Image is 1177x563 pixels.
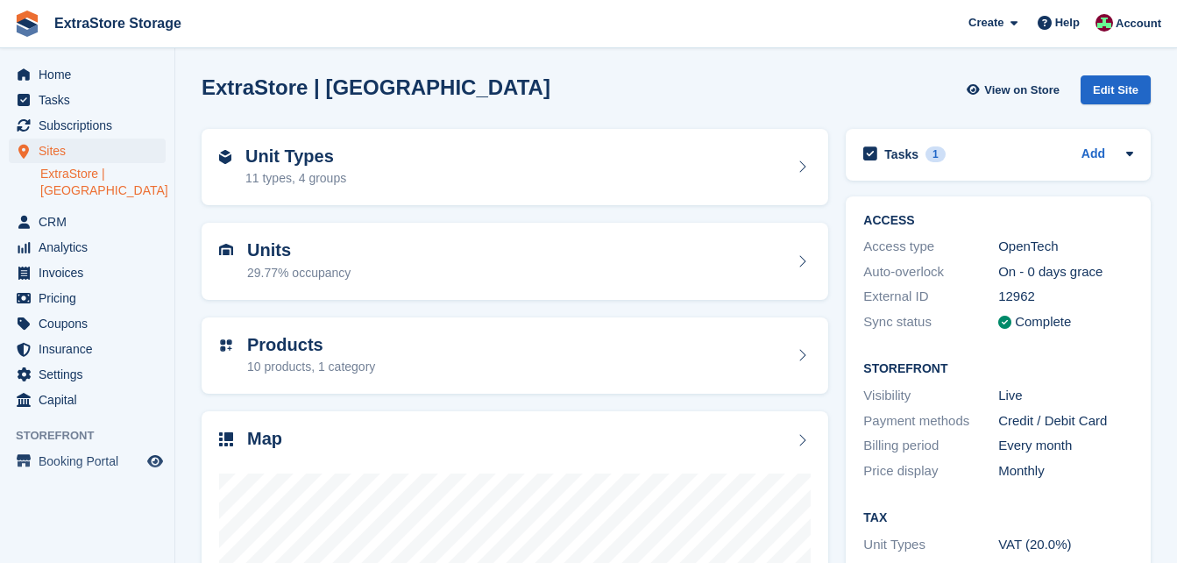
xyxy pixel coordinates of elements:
[247,429,282,449] h2: Map
[998,237,1133,257] div: OpenTech
[998,262,1133,282] div: On - 0 days grace
[16,427,174,445] span: Storefront
[9,88,166,112] a: menu
[998,461,1133,481] div: Monthly
[9,449,166,474] a: menu
[863,362,1133,376] h2: Storefront
[39,286,144,310] span: Pricing
[219,150,231,164] img: unit-type-icn-2b2737a686de81e16bb02015468b77c625bbabd49415b5ef34ead5e3b44a266d.svg
[247,335,375,355] h2: Products
[998,535,1133,555] div: VAT (20.0%)
[998,411,1133,431] div: Credit / Debit Card
[968,14,1003,32] span: Create
[884,146,918,162] h2: Tasks
[863,312,998,332] div: Sync status
[247,264,351,282] div: 29.77% occupancy
[9,62,166,87] a: menu
[219,432,233,446] img: map-icn-33ee37083ee616e46c38cad1a60f524a97daa1e2b2c8c0bc3eb3415660979fc1.svg
[245,169,346,188] div: 11 types, 4 groups
[9,337,166,361] a: menu
[9,388,166,412] a: menu
[863,535,998,555] div: Unit Types
[245,146,346,167] h2: Unit Types
[863,461,998,481] div: Price display
[39,260,144,285] span: Invoices
[998,436,1133,456] div: Every month
[9,210,166,234] a: menu
[39,139,144,163] span: Sites
[247,240,351,260] h2: Units
[1015,312,1071,332] div: Complete
[39,235,144,260] span: Analytics
[1095,14,1113,32] img: Chelsea Parker
[202,223,828,300] a: Units 29.77% occupancy
[863,287,998,307] div: External ID
[14,11,40,37] img: stora-icon-8386f47178a22dfd0bd8f6a31ec36ba5ce8667c1dd55bd0f319d3a0aa187defe.svg
[9,311,166,336] a: menu
[1081,75,1151,111] a: Edit Site
[1055,14,1080,32] span: Help
[9,139,166,163] a: menu
[39,337,144,361] span: Insurance
[39,388,144,412] span: Capital
[247,358,375,376] div: 10 products, 1 category
[863,411,998,431] div: Payment methods
[925,146,946,162] div: 1
[39,210,144,234] span: CRM
[863,214,1133,228] h2: ACCESS
[47,9,188,38] a: ExtraStore Storage
[863,262,998,282] div: Auto-overlock
[998,386,1133,406] div: Live
[219,244,233,256] img: unit-icn-7be61d7bf1b0ce9d3e12c5938cc71ed9869f7b940bace4675aadf7bd6d80202e.svg
[1116,15,1161,32] span: Account
[39,88,144,112] span: Tasks
[145,451,166,472] a: Preview store
[202,317,828,395] a: Products 10 products, 1 category
[202,129,828,206] a: Unit Types 11 types, 4 groups
[39,311,144,336] span: Coupons
[863,511,1133,525] h2: Tax
[863,436,998,456] div: Billing period
[39,62,144,87] span: Home
[219,339,233,353] img: custom-product-icn-752c56ca05d30b4aa98f6f15887a0e09747e85b44ffffa43cff429088544963d.svg
[40,166,166,199] a: ExtraStore | [GEOGRAPHIC_DATA]
[9,113,166,138] a: menu
[998,287,1133,307] div: 12962
[863,386,998,406] div: Visibility
[964,75,1067,104] a: View on Store
[9,235,166,260] a: menu
[1081,75,1151,104] div: Edit Site
[39,449,144,474] span: Booking Portal
[39,113,144,138] span: Subscriptions
[984,82,1060,99] span: View on Store
[9,286,166,310] a: menu
[9,260,166,285] a: menu
[9,362,166,387] a: menu
[1081,145,1105,165] a: Add
[39,362,144,387] span: Settings
[202,75,550,99] h2: ExtraStore | [GEOGRAPHIC_DATA]
[863,237,998,257] div: Access type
